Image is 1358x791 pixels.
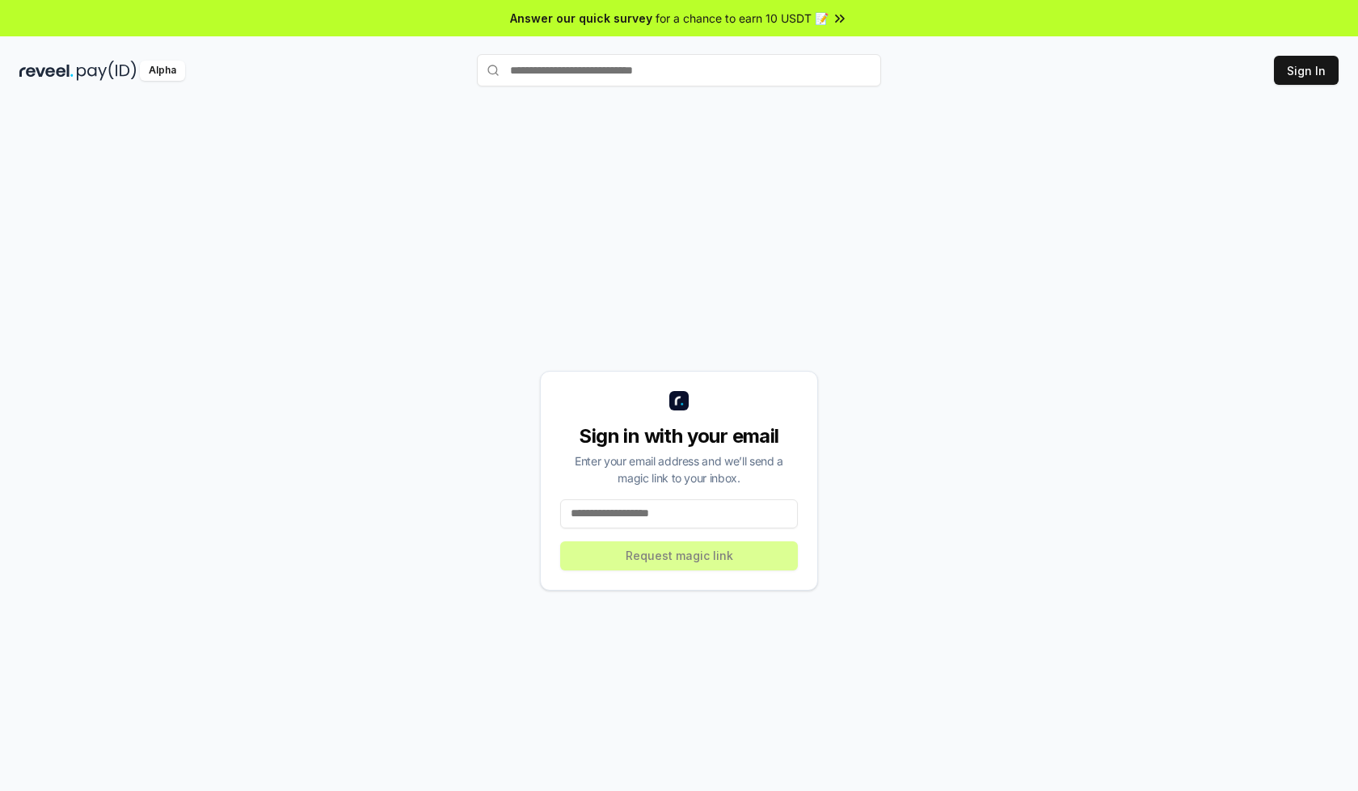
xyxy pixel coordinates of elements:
[140,61,185,81] div: Alpha
[510,10,652,27] span: Answer our quick survey
[656,10,829,27] span: for a chance to earn 10 USDT 📝
[669,391,689,410] img: logo_small
[560,452,798,486] div: Enter your email address and we’ll send a magic link to your inbox.
[77,61,137,81] img: pay_id
[19,61,74,81] img: reveel_dark
[560,423,798,449] div: Sign in with your email
[1274,56,1339,85] button: Sign In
